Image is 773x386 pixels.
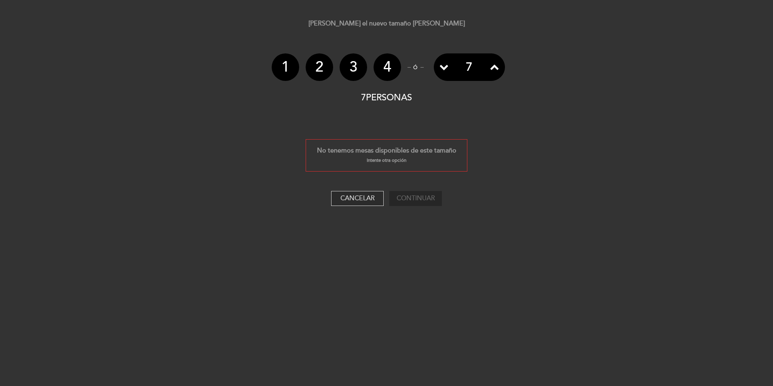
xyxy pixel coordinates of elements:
[389,191,442,206] button: Continuar
[306,146,467,155] div: No tenemos mesas disponibles de este tamaño
[306,53,333,81] li: 2
[374,53,401,81] li: 4
[366,92,412,103] span: PERSONAS
[367,157,406,163] small: Intente otra opción
[268,93,505,103] h5: 7
[340,53,367,81] li: 3
[272,53,299,81] li: 1
[408,64,424,71] p: ó
[331,191,384,206] button: Cancelar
